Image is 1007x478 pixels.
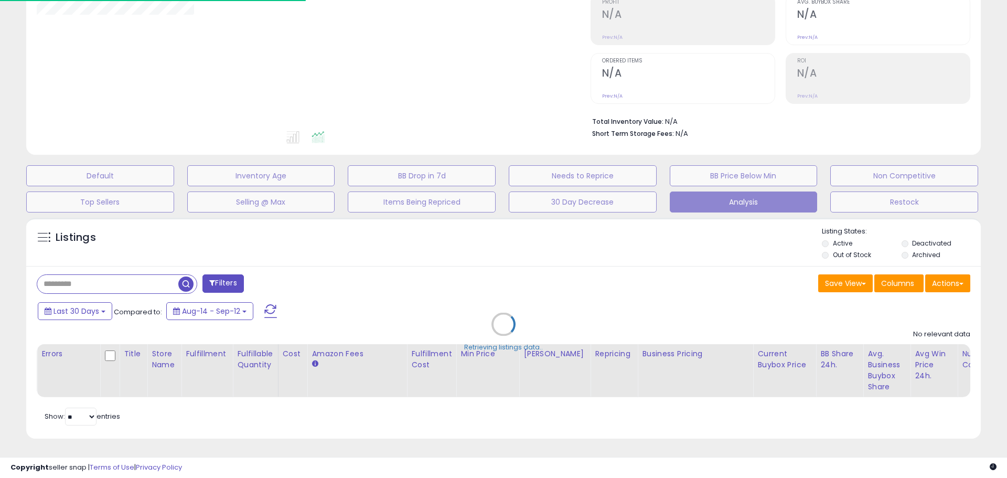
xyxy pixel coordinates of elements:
[592,129,674,138] b: Short Term Storage Fees:
[464,343,543,352] div: Retrieving listings data..
[602,34,623,40] small: Prev: N/A
[830,165,978,186] button: Non Competitive
[592,117,663,126] b: Total Inventory Value:
[797,58,970,64] span: ROI
[602,8,775,23] h2: N/A
[187,165,335,186] button: Inventory Age
[797,34,818,40] small: Prev: N/A
[348,165,496,186] button: BB Drop in 7d
[670,192,818,213] button: Analysis
[830,192,978,213] button: Restock
[797,67,970,81] h2: N/A
[26,192,174,213] button: Top Sellers
[136,462,182,472] a: Privacy Policy
[676,129,688,139] span: N/A
[10,463,182,473] div: seller snap | |
[509,165,657,186] button: Needs to Reprice
[602,58,775,64] span: Ordered Items
[602,67,775,81] h2: N/A
[187,192,335,213] button: Selling @ Max
[26,165,174,186] button: Default
[797,93,818,99] small: Prev: N/A
[592,114,962,127] li: N/A
[797,8,970,23] h2: N/A
[602,93,623,99] small: Prev: N/A
[10,462,49,472] strong: Copyright
[509,192,657,213] button: 30 Day Decrease
[348,192,496,213] button: Items Being Repriced
[90,462,134,472] a: Terms of Use
[670,165,818,186] button: BB Price Below Min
